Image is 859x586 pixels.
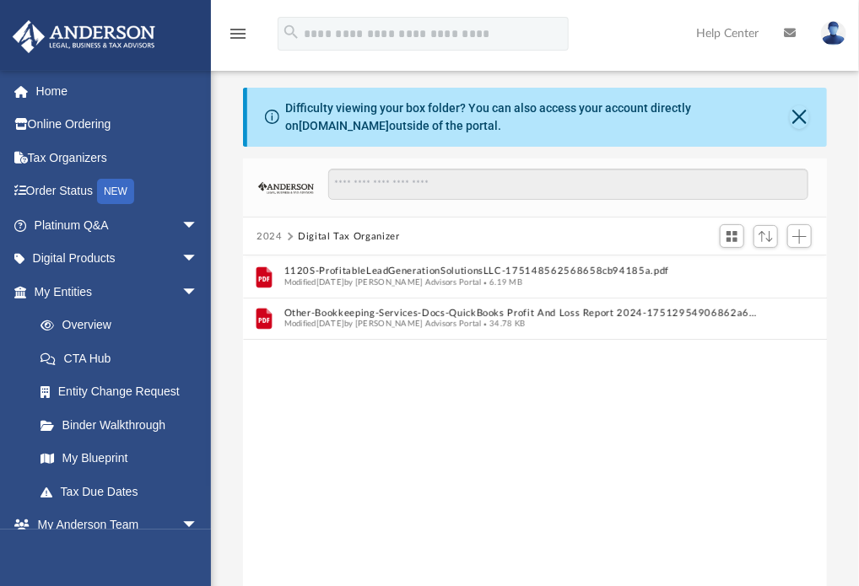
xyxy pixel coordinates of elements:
[97,179,134,204] div: NEW
[24,309,224,342] a: Overview
[790,105,809,129] button: Close
[12,108,224,142] a: Online Ordering
[754,225,779,248] button: Sort
[284,308,764,319] button: Other-Bookkeeping-Services-Docs-QuickBooks Profit And Loss Report 2024-17512954906862a602430b8.pdf
[482,320,526,328] span: 34.78 KB
[24,442,215,476] a: My Blueprint
[181,242,215,277] span: arrow_drop_down
[299,119,389,132] a: [DOMAIN_NAME]
[787,224,813,248] button: Add
[12,141,224,175] a: Tax Organizers
[24,375,224,409] a: Entity Change Request
[181,508,215,543] span: arrow_drop_down
[12,175,224,209] a: Order StatusNEW
[12,74,224,108] a: Home
[12,275,224,309] a: My Entitiesarrow_drop_down
[482,278,522,287] span: 6.19 MB
[285,99,790,135] div: Difficulty viewing your box folder? You can also access your account directly on outside of the p...
[720,224,745,248] button: Switch to Grid View
[284,266,764,277] button: 1120S-ProfitableLeadGenerationSolutionsLLC-175148562568658cb94185a.pdf
[328,169,808,201] input: Search files and folders
[181,275,215,309] span: arrow_drop_down
[228,32,248,44] a: menu
[284,278,482,287] span: Modified [DATE] by [PERSON_NAME] Advisors Portal
[181,208,215,243] span: arrow_drop_down
[12,242,224,276] a: Digital Productsarrow_drop_down
[24,408,224,442] a: Binder Walkthrough
[284,320,482,328] span: Modified [DATE] by [PERSON_NAME] Advisors Portal
[24,341,224,375] a: CTA Hub
[12,508,215,542] a: My Anderson Teamarrow_drop_down
[228,24,248,44] i: menu
[282,23,300,41] i: search
[821,21,846,46] img: User Pic
[24,475,224,508] a: Tax Due Dates
[12,208,224,242] a: Platinum Q&Aarrow_drop_down
[298,229,400,245] button: Digital Tax Organizer
[257,229,283,245] button: 2024
[8,20,160,53] img: Anderson Advisors Platinum Portal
